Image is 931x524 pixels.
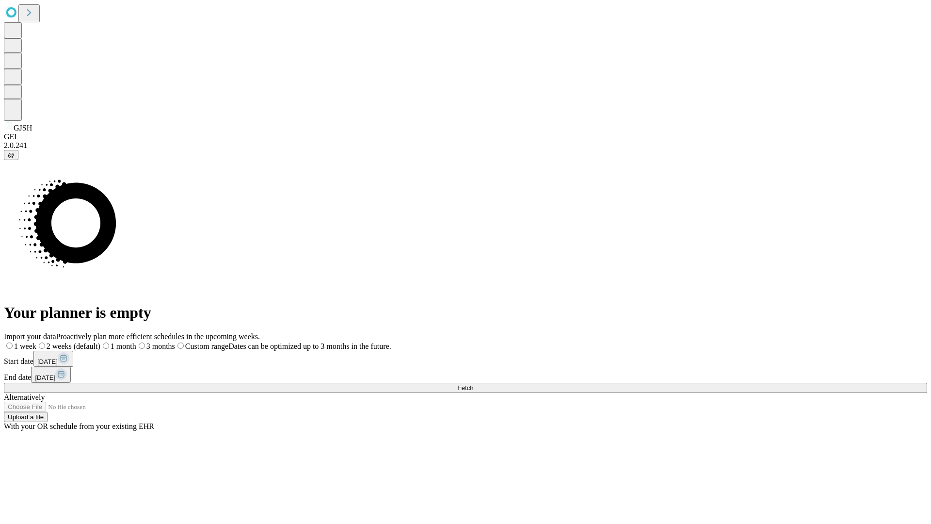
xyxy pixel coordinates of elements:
div: GEI [4,132,927,141]
span: 1 week [14,342,36,350]
span: Import your data [4,332,56,341]
button: @ [4,150,18,160]
span: [DATE] [35,374,55,381]
input: 2 weeks (default) [39,343,45,349]
span: 2 weeks (default) [47,342,100,350]
span: Proactively plan more efficient schedules in the upcoming weeks. [56,332,260,341]
h1: Your planner is empty [4,304,927,322]
button: Upload a file [4,412,48,422]
input: 1 month [103,343,109,349]
input: 3 months [139,343,145,349]
span: With your OR schedule from your existing EHR [4,422,154,430]
button: [DATE] [31,367,71,383]
input: 1 week [6,343,13,349]
button: [DATE] [33,351,73,367]
div: 2.0.241 [4,141,927,150]
span: GJSH [14,124,32,132]
span: Alternatively [4,393,45,401]
div: Start date [4,351,927,367]
span: Custom range [185,342,228,350]
button: Fetch [4,383,927,393]
span: Fetch [457,384,473,392]
span: @ [8,151,15,159]
span: 1 month [111,342,136,350]
div: End date [4,367,927,383]
input: Custom rangeDates can be optimized up to 3 months in the future. [177,343,184,349]
span: 3 months [146,342,175,350]
span: [DATE] [37,358,58,365]
span: Dates can be optimized up to 3 months in the future. [228,342,391,350]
